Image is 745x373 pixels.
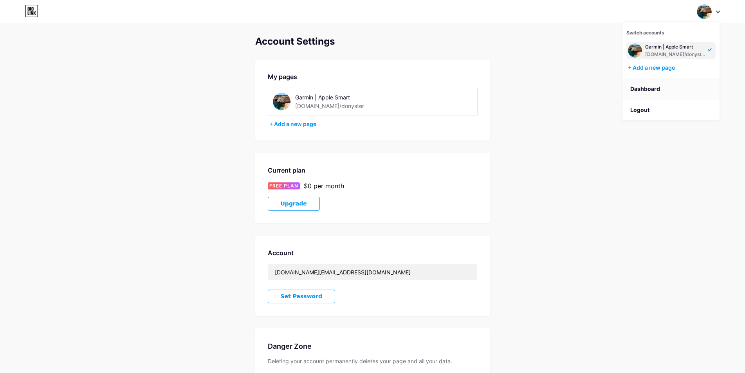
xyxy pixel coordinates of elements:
[268,197,320,211] button: Upgrade
[269,182,298,189] span: FREE PLAN
[645,51,705,58] div: [DOMAIN_NAME]/donyster
[268,166,478,175] div: Current plan
[268,248,478,258] div: Account
[273,93,290,110] img: donyster
[622,99,720,121] li: Logout
[626,30,664,36] span: Switch accounts
[697,4,712,19] img: Donysterling
[268,358,478,364] div: Deleting your account permanently deletes your page and all your data.
[268,264,477,280] input: Email
[281,293,323,300] span: Set Password
[255,36,490,47] div: Account Settings
[269,120,478,128] div: + Add a new page
[645,44,705,50] div: Garmin | Apple Smart
[295,102,364,110] div: [DOMAIN_NAME]/donyster
[628,43,642,58] img: Donysterling
[304,181,344,191] div: $0 per month
[622,78,720,99] a: Dashboard
[268,290,336,303] button: Set Password
[295,93,406,101] div: Garmin | Apple Smart
[281,200,307,207] span: Upgrade
[268,72,478,81] div: My pages
[628,64,716,72] div: + Add a new page
[268,341,478,351] div: Danger Zone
